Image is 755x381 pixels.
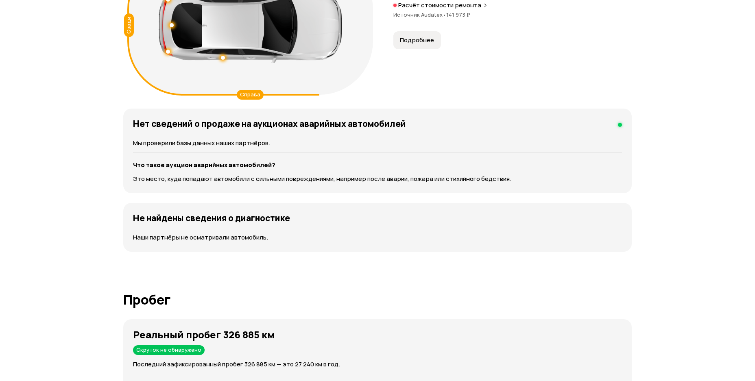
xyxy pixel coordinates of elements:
[133,360,632,369] p: Последний зафиксированный пробег 326 885 км — это 27 240 км в год.
[133,161,275,169] strong: Что такое аукцион аварийных автомобилей?
[133,139,622,148] p: Мы проверили базы данных наших партнёров.
[133,213,290,223] h4: Не найдены сведения о диагностике
[133,345,205,355] div: Скруток не обнаружено
[398,1,481,9] p: Расчёт стоимости ремонта
[393,11,446,18] span: Источник Audatex
[133,328,275,341] strong: Реальный пробег 326 885 км
[400,36,434,44] span: Подробнее
[124,13,134,37] div: Сзади
[237,90,264,100] div: Справа
[393,31,441,49] button: Подробнее
[133,174,622,183] p: Это место, куда попадают автомобили с сильными повреждениями, например после аварии, пожара или с...
[443,11,446,18] span: •
[133,118,406,129] h4: Нет сведений о продаже на аукционах аварийных автомобилей
[133,233,622,242] p: Наши партнёры не осматривали автомобиль.
[446,11,470,18] span: 141 973 ₽
[123,292,632,307] h1: Пробег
